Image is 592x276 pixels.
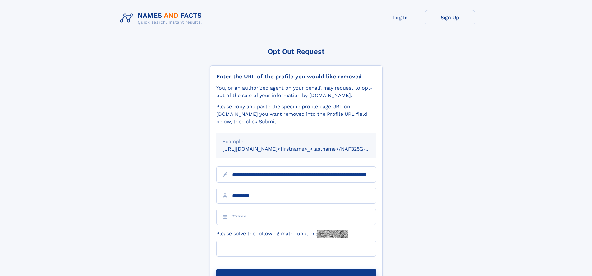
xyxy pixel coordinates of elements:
a: Log In [375,10,425,25]
div: Enter the URL of the profile you would like removed [216,73,376,80]
small: [URL][DOMAIN_NAME]<firstname>_<lastname>/NAF325G-xxxxxxxx [223,146,388,152]
div: Please copy and paste the specific profile page URL on [DOMAIN_NAME] you want removed into the Pr... [216,103,376,125]
div: Opt Out Request [210,48,383,55]
label: Please solve the following math function: [216,230,348,238]
a: Sign Up [425,10,475,25]
img: Logo Names and Facts [117,10,207,27]
div: Example: [223,138,370,145]
div: You, or an authorized agent on your behalf, may request to opt-out of the sale of your informatio... [216,84,376,99]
